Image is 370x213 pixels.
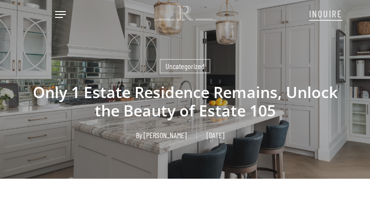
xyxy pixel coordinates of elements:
[309,3,342,23] a: INQUIRE
[309,8,342,19] span: INQUIRE
[136,132,142,139] span: By
[22,73,348,129] h1: Only 1 Estate Residence Remains, Unlock the Beauty of Estate 105
[144,130,187,140] a: [PERSON_NAME]
[55,10,66,19] a: Navigation Menu
[196,132,234,139] span: [DATE]
[160,59,210,73] a: Uncategorized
